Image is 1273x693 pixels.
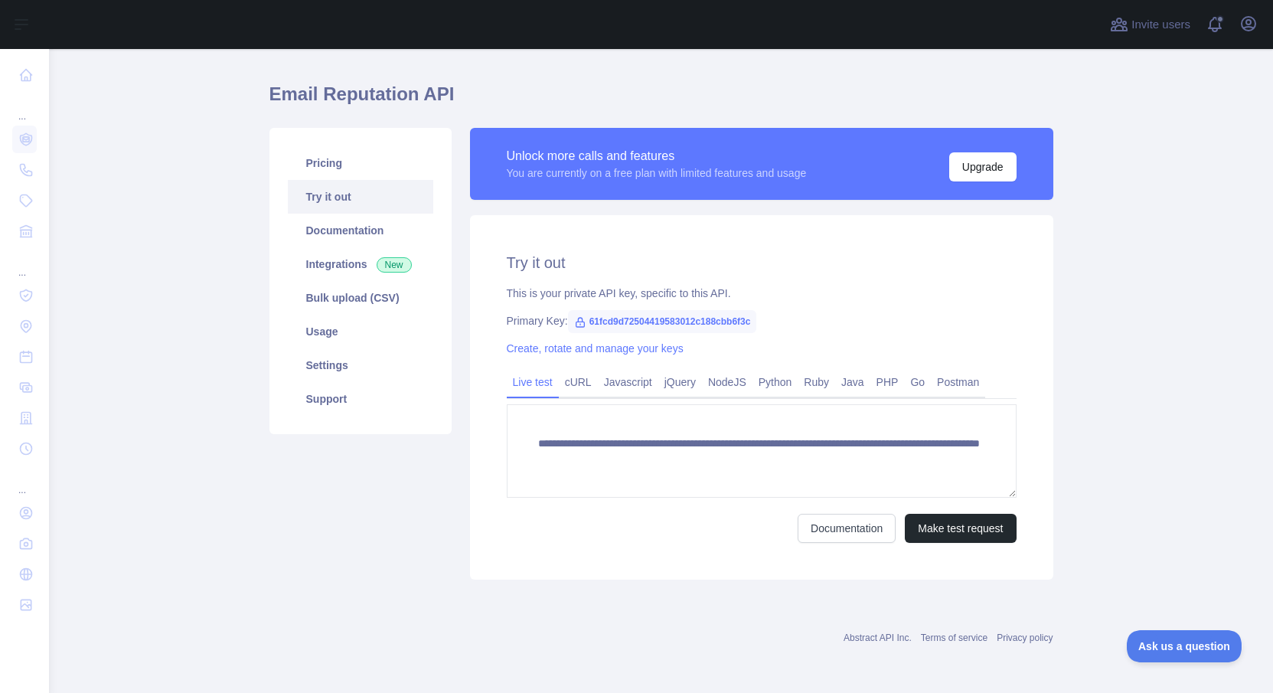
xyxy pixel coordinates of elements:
a: Pricing [288,146,433,180]
a: Ruby [798,370,835,394]
a: Live test [507,370,559,394]
iframe: Toggle Customer Support [1127,630,1242,662]
a: Bulk upload (CSV) [288,281,433,315]
a: Usage [288,315,433,348]
a: Documentation [798,514,896,543]
a: Abstract API Inc. [844,633,912,643]
a: Python [752,370,798,394]
a: Go [904,370,931,394]
a: Privacy policy [997,633,1053,643]
a: Terms of service [921,633,987,643]
div: You are currently on a free plan with limited features and usage [507,165,807,181]
a: Documentation [288,214,433,247]
a: Create, rotate and manage your keys [507,342,684,355]
a: cURL [559,370,598,394]
div: ... [12,92,37,123]
button: Invite users [1107,12,1193,37]
div: This is your private API key, specific to this API. [507,286,1017,301]
a: Javascript [598,370,658,394]
a: NodeJS [702,370,752,394]
a: Settings [288,348,433,382]
div: ... [12,466,37,496]
a: jQuery [658,370,702,394]
a: Java [835,370,870,394]
div: Primary Key: [507,313,1017,329]
span: Invite users [1131,16,1190,34]
a: Support [288,382,433,416]
div: Unlock more calls and features [507,147,807,165]
h1: Email Reputation API [269,82,1053,119]
a: Try it out [288,180,433,214]
div: ... [12,248,37,279]
button: Upgrade [949,152,1017,181]
a: PHP [870,370,905,394]
span: New [377,257,412,273]
span: 61fcd9d72504419583012c188cbb6f3c [568,310,757,333]
a: Integrations New [288,247,433,281]
button: Make test request [905,514,1016,543]
a: Postman [931,370,985,394]
h2: Try it out [507,252,1017,273]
